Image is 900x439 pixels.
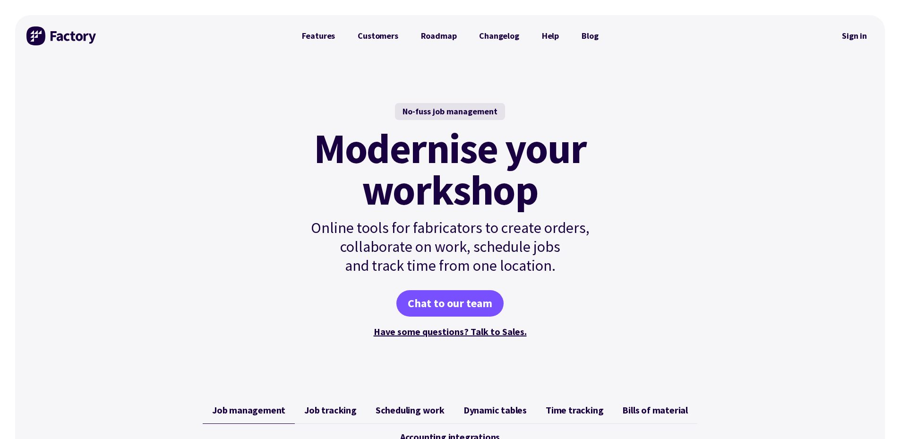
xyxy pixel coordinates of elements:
span: Job tracking [304,405,357,416]
img: Factory [26,26,97,45]
a: Changelog [468,26,530,45]
a: Chat to our team [396,290,504,317]
nav: Primary Navigation [291,26,610,45]
span: Job management [212,405,285,416]
div: No-fuss job management [395,103,505,120]
a: Have some questions? Talk to Sales. [374,326,527,337]
mark: Modernise your workshop [314,128,586,211]
a: Blog [570,26,609,45]
a: Help [531,26,570,45]
p: Online tools for fabricators to create orders, collaborate on work, schedule jobs and track time ... [291,218,610,275]
a: Roadmap [410,26,468,45]
span: Time tracking [546,405,603,416]
span: Bills of material [622,405,688,416]
nav: Secondary Navigation [835,25,874,47]
span: Dynamic tables [463,405,527,416]
a: Customers [346,26,409,45]
a: Features [291,26,347,45]
a: Sign in [835,25,874,47]
span: Scheduling work [376,405,445,416]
